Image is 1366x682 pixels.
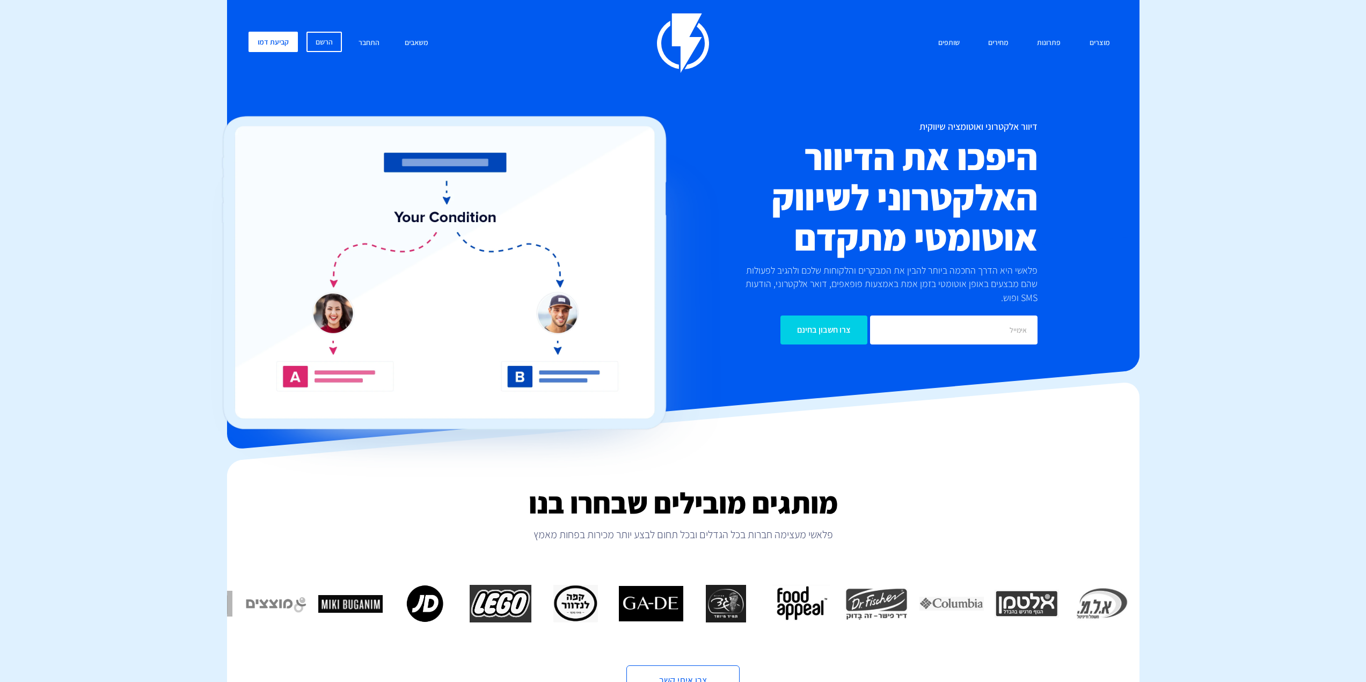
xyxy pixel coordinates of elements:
input: אימייל [870,316,1038,344]
h2: היפכו את הדיוור האלקטרוני לשיווק אוטומטי מתקדם [619,137,1038,258]
a: פתרונות [1029,32,1069,55]
a: הרשם [306,32,342,52]
input: צרו חשבון בחינם [780,316,867,344]
p: פלאשי מעצימה חברות בכל הגדלים ובכל תחום לבצע יותר מכירות בפחות מאמץ [227,527,1139,542]
a: משאבים [397,32,436,55]
p: פלאשי היא הדרך החכמה ביותר להבין את המבקרים והלקוחות שלכם ולהגיב לפעולות שהם מבצעים באופן אוטומטי... [727,263,1038,305]
a: מחירים [980,32,1017,55]
a: שותפים [930,32,968,55]
a: קביעת דמו [249,32,298,52]
a: התחבר [350,32,388,55]
a: מוצרים [1082,32,1118,55]
h1: דיוור אלקטרוני ואוטומציה שיווקית [619,121,1038,132]
h2: מותגים מובילים שבחרו בנו [227,487,1139,519]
